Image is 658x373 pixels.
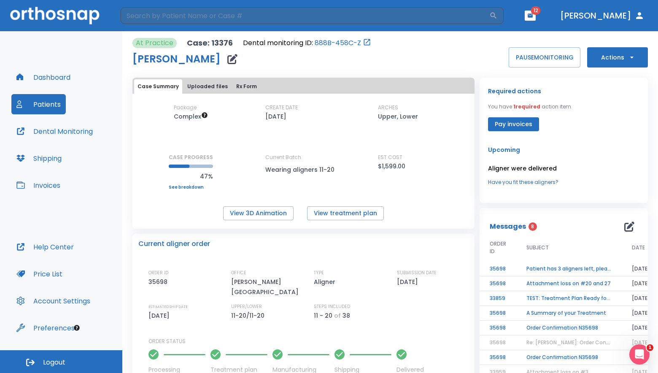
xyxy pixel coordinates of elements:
iframe: Intercom live chat [629,344,650,365]
p: SUBMISSION DATE [397,269,437,277]
td: 35698 [480,262,516,276]
button: [PERSON_NAME] [557,8,648,23]
span: ORDER ID [490,240,506,255]
p: CASE PROGRESS [169,154,213,161]
p: ARCHES [378,104,398,111]
td: 35698 [480,276,516,291]
td: 35698 [480,350,516,365]
span: DATE [632,244,645,251]
p: OFFICE [231,269,246,277]
p: ESTIMATED SHIP DATE [148,303,188,311]
span: Logout [43,358,65,367]
button: View treatment plan [307,206,384,220]
p: 11 - 20 [314,311,332,321]
p: of [334,311,341,321]
p: Required actions [488,86,541,96]
p: EST COST [378,154,402,161]
button: Preferences [11,318,80,338]
button: Case Summary [134,79,182,94]
p: ORDER STATUS [148,338,469,345]
td: 35698 [480,306,516,321]
input: Search by Patient Name or Case # [121,7,489,24]
p: 35698 [148,277,170,287]
button: Price List [11,264,67,284]
span: 1 required [513,103,540,110]
span: 12 [531,6,541,15]
span: [DATE] [632,339,650,346]
p: $1,599.00 [378,161,405,171]
td: A Summary of your Treatment [516,306,622,321]
td: TEST: Treatment Plan Ready for Approval! [516,291,622,306]
div: Open patient in dental monitoring portal [243,38,371,48]
button: View 3D Animation [223,206,294,220]
span: Up to 50 Steps (100 aligners) [174,112,208,121]
button: Actions [587,47,648,68]
p: Upcoming [488,145,639,155]
p: [DATE] [265,111,286,122]
button: Rx Form [233,79,260,94]
button: Patients [11,94,66,114]
p: Case: 13376 [187,38,233,48]
button: Help Center [11,237,79,257]
button: Dashboard [11,67,76,87]
p: 47% [169,171,213,181]
p: UPPER/LOWER [231,303,262,311]
p: STEPS INCLUDED [314,303,350,311]
p: Wearing aligners 11-20 [265,165,341,175]
h1: [PERSON_NAME] [132,54,221,64]
td: Order Confirmation N35698 [516,350,622,365]
button: Invoices [11,175,65,195]
a: 888B-458C-Z [315,38,361,48]
td: Patient has 3 aligners left, please order next set! [516,262,622,276]
p: [PERSON_NAME][GEOGRAPHIC_DATA] [231,277,303,297]
p: At Practice [136,38,173,48]
span: 35698 [490,339,506,346]
p: Package [174,104,197,111]
p: 11-20/11-20 [231,311,267,321]
p: Aligner [314,277,338,287]
button: Shipping [11,148,67,168]
a: Have you fit these aligners? [488,178,639,186]
p: CREATE DATE [265,104,298,111]
p: Current Batch [265,154,341,161]
span: 1 [647,344,653,351]
p: [DATE] [397,277,421,287]
p: Current aligner order [138,239,210,249]
p: Aligner were delivered [488,163,639,173]
div: Tooltip anchor [73,324,81,332]
button: Dental Monitoring [11,121,98,141]
span: 8 [529,222,537,231]
p: You have action item [488,103,571,111]
td: Attachment loss on #20 and 27 [516,276,622,291]
p: 38 [342,311,350,321]
p: Messages [490,222,526,232]
button: Pay invoices [488,117,539,131]
button: Uploaded files [184,79,231,94]
td: 33859 [480,291,516,306]
p: Dental monitoring ID: [243,38,313,48]
span: SUBJECT [526,244,549,251]
p: Upper, Lower [378,111,418,122]
img: Orthosnap [10,7,100,24]
td: Order Confirmation N35698 [516,321,622,335]
td: 35698 [480,321,516,335]
button: Account Settings [11,291,95,311]
p: [DATE] [148,311,173,321]
p: TYPE [314,269,324,277]
p: ORDER ID [148,269,168,277]
button: PAUSEMONITORING [509,47,580,68]
div: tabs [134,79,473,94]
a: See breakdown [169,185,213,190]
